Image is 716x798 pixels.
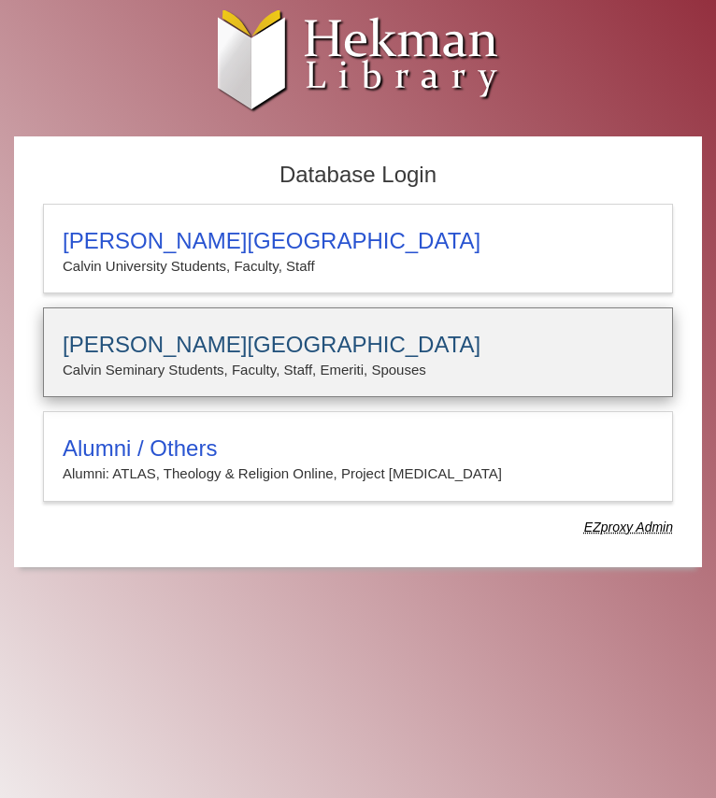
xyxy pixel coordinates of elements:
[584,520,673,534] dfn: Use Alumni login
[43,204,673,293] a: [PERSON_NAME][GEOGRAPHIC_DATA]Calvin University Students, Faculty, Staff
[34,156,682,194] h2: Database Login
[63,228,653,254] h3: [PERSON_NAME][GEOGRAPHIC_DATA]
[63,358,653,382] p: Calvin Seminary Students, Faculty, Staff, Emeriti, Spouses
[63,332,653,358] h3: [PERSON_NAME][GEOGRAPHIC_DATA]
[63,254,653,278] p: Calvin University Students, Faculty, Staff
[63,435,653,462] h3: Alumni / Others
[63,435,653,486] summary: Alumni / OthersAlumni: ATLAS, Theology & Religion Online, Project [MEDICAL_DATA]
[63,462,653,486] p: Alumni: ATLAS, Theology & Religion Online, Project [MEDICAL_DATA]
[43,307,673,397] a: [PERSON_NAME][GEOGRAPHIC_DATA]Calvin Seminary Students, Faculty, Staff, Emeriti, Spouses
